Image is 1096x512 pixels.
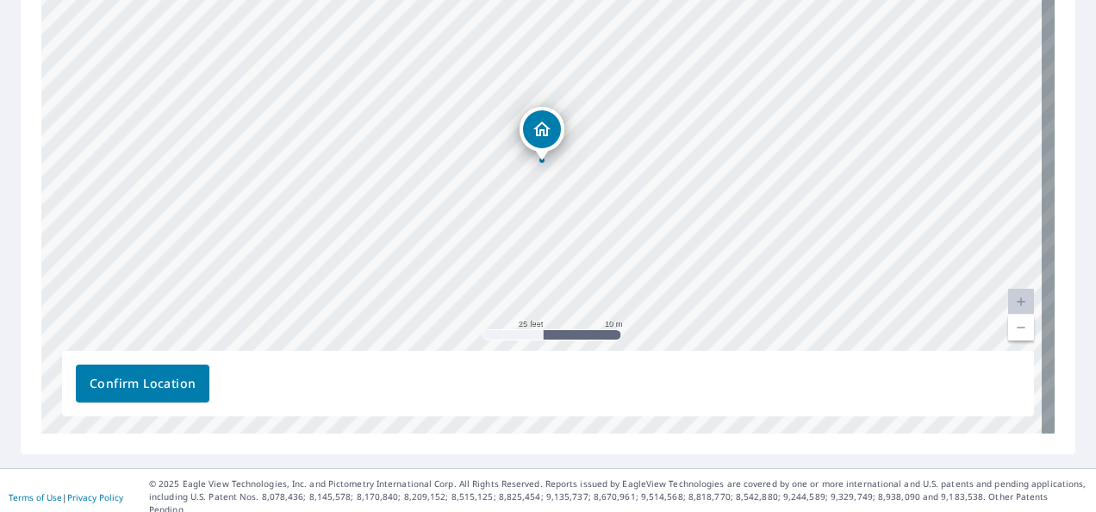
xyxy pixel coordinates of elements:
[1008,289,1034,315] a: Current Level 20, Zoom In Disabled
[9,492,123,503] p: |
[1008,315,1034,340] a: Current Level 20, Zoom Out
[76,365,209,403] button: Confirm Location
[520,107,564,160] div: Dropped pin, building 1, Residential property, 1220 N Isle Royal Cir Palatine, IL 60074
[67,491,123,503] a: Privacy Policy
[90,373,196,395] span: Confirm Location
[9,491,62,503] a: Terms of Use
